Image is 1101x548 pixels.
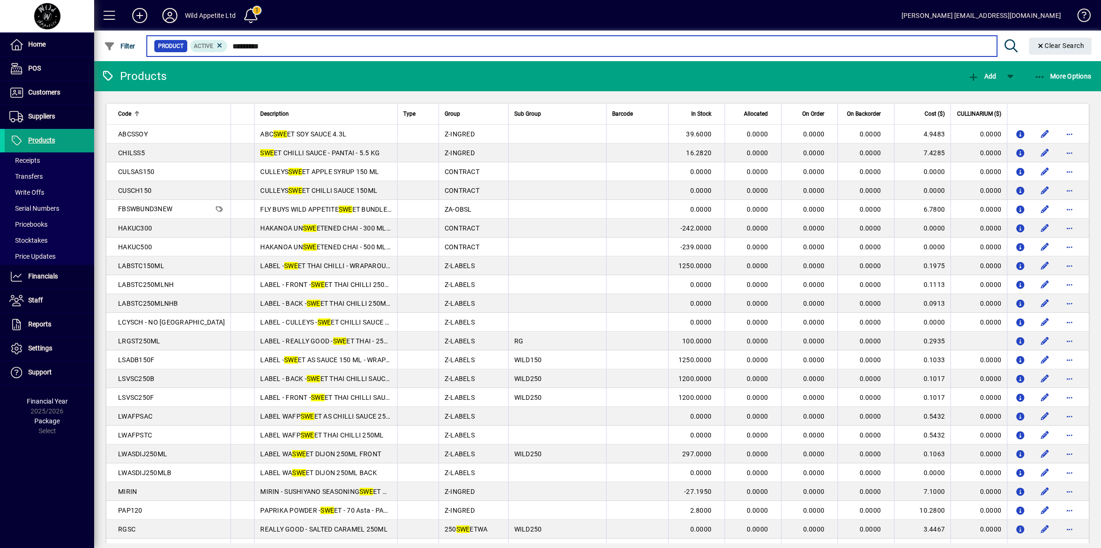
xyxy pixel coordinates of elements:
span: 0.0000 [747,149,768,157]
td: 0.0000 [950,388,1007,407]
td: 0.5432 [894,426,950,445]
td: 0.1033 [894,350,950,369]
button: More options [1062,503,1077,518]
span: LABEL - FRONT - ET THAI CHILLI 250ML NO HONEY [260,281,429,288]
button: Add [965,68,998,85]
span: 0.0000 [803,413,825,420]
span: Description [260,109,289,119]
td: 0.1113 [894,275,950,294]
div: [PERSON_NAME] [EMAIL_ADDRESS][DOMAIN_NAME] [902,8,1061,23]
span: 1200.0000 [678,375,711,382]
td: 0.0000 [950,350,1007,369]
em: SWE [301,413,314,420]
button: More options [1062,145,1077,160]
span: Group [445,109,460,119]
button: More options [1062,390,1077,405]
span: 0.0000 [860,356,881,364]
span: 0.0000 [803,187,825,194]
button: Edit [1037,202,1053,217]
button: More options [1062,221,1077,236]
span: 0.0000 [803,431,825,439]
span: 0.0000 [690,206,712,213]
div: In Stock [674,109,720,119]
span: CONTRACT [445,168,479,175]
em: SWE [284,262,298,270]
span: Financials [28,272,58,280]
button: More options [1062,277,1077,292]
button: More options [1062,484,1077,499]
span: WILD250 [514,394,542,401]
span: Price Updates [9,253,56,260]
span: LABEL - REALLY GOOD - ET THAI - 250ML [260,337,397,345]
button: Clear [1029,38,1092,55]
button: More options [1062,334,1077,349]
span: Serial Numbers [9,205,59,212]
td: 0.0000 [950,369,1007,388]
span: 0.0000 [860,318,881,326]
td: 0.0000 [894,181,950,200]
td: 0.0000 [950,181,1007,200]
span: 0.0000 [690,413,712,420]
span: LWAFPSTC [118,431,152,439]
em: SWE [311,394,325,401]
span: 0.0000 [747,206,768,213]
span: 0.0000 [747,394,768,401]
span: HAKANOA UN ETENED CHAI - 300 ML - CHUS300 [260,224,420,232]
td: 0.0000 [950,294,1007,313]
span: Support [28,368,52,376]
td: 0.0000 [950,162,1007,181]
td: 0.1063 [894,445,950,463]
button: More options [1062,409,1077,424]
button: Edit [1037,239,1053,254]
span: Barcode [612,109,633,119]
span: Financial Year [27,397,68,405]
span: 0.0000 [803,168,825,175]
span: LABEL WAFP ET THAI CHILLI 250ML [260,431,383,439]
button: More options [1062,127,1077,142]
button: More Options [1032,68,1094,85]
button: More options [1062,296,1077,311]
span: LABEL - CULLEYS - ET CHILLI SAUCE NO [GEOGRAPHIC_DATA] 150ML [260,318,485,326]
span: 0.0000 [690,300,712,307]
span: 0.0000 [860,262,881,270]
span: HAKUC500 [118,243,152,251]
a: Receipts [5,152,94,168]
em: SWE [307,300,320,307]
span: 0.0000 [747,187,768,194]
span: LABEL WA ET DIJON 250ML FRONT [260,450,381,458]
span: 0.0000 [860,337,881,345]
span: LCYSCH - NO [GEOGRAPHIC_DATA] [118,318,225,326]
div: Sub Group [514,109,600,119]
td: 7.4285 [894,143,950,162]
button: Edit [1037,145,1053,160]
span: CULLEYS ET APPLE SYRUP 150 ML [260,168,379,175]
a: Customers [5,81,94,104]
button: Edit [1037,446,1053,461]
span: 0.0000 [747,413,768,420]
td: 0.5432 [894,407,950,426]
span: 0.0000 [803,337,825,345]
span: 0.0000 [747,431,768,439]
span: CULLINARIUM ($) [957,109,1001,119]
span: 0.0000 [747,318,768,326]
span: 0.0000 [803,394,825,401]
span: 0.0000 [747,356,768,364]
span: 1200.0000 [678,394,711,401]
span: 0.0000 [803,206,825,213]
span: Z-LABELS [445,337,475,345]
td: 6.7800 [894,200,950,219]
span: 1250.0000 [678,356,711,364]
span: CONTRACT [445,224,479,232]
span: Sub Group [514,109,541,119]
td: 0.0000 [950,256,1007,275]
span: 0.0000 [803,356,825,364]
span: 0.0000 [747,281,768,288]
span: LABEL - BACK - ET THAI CHILLI SAUCE 250ML [260,375,412,382]
span: Z-LABELS [445,375,475,382]
span: LWASDIJ250ML [118,450,167,458]
a: Home [5,33,94,56]
button: More options [1062,315,1077,330]
button: More options [1062,258,1077,273]
span: LABEL - ET THAI CHILLI - WRAPAROUND 150ML [260,262,418,270]
button: Filter [102,38,138,55]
